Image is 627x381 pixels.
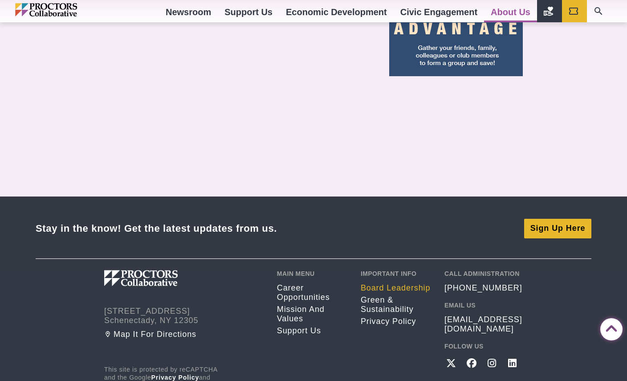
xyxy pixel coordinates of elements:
[361,317,431,326] a: Privacy policy
[444,283,522,293] a: [PHONE_NUMBER]
[444,343,523,350] h2: Follow Us
[444,270,523,277] h2: Call Administration
[444,315,523,334] a: [EMAIL_ADDRESS][DOMAIN_NAME]
[277,326,347,336] a: Support Us
[277,305,347,324] a: Mission and Values
[15,3,115,16] img: Proctors logo
[36,222,277,234] div: Stay in the know! Get the latest updates from us.
[277,270,347,277] h2: Main Menu
[104,307,264,325] address: [STREET_ADDRESS] Schenectady, NY 12305
[104,330,264,339] a: Map it for directions
[361,283,431,293] a: Board Leadership
[524,219,591,238] a: Sign Up Here
[104,270,224,286] img: Proctors logo
[444,302,523,309] h2: Email Us
[277,283,347,302] a: Career opportunities
[151,374,199,381] a: Privacy Policy
[361,295,431,314] a: Green & Sustainability
[600,319,618,336] a: Back to Top
[361,270,431,277] h2: Important Info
